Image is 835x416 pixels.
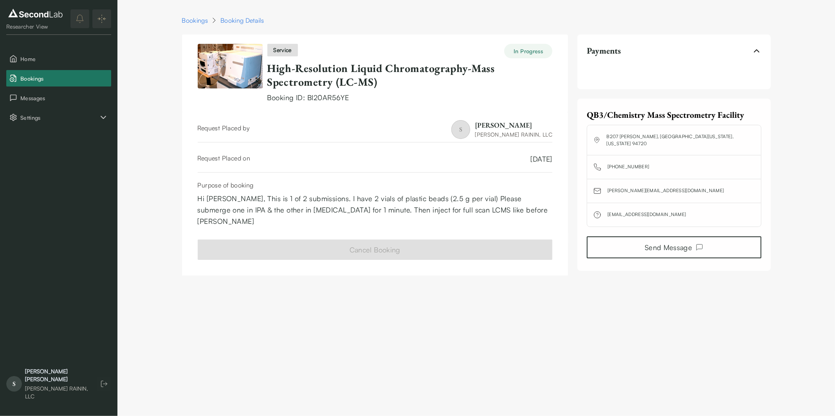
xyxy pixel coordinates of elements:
div: Purpose of booking [198,180,553,190]
button: Payments [587,41,761,61]
span: S [451,120,470,139]
div: [PERSON_NAME] [475,120,552,130]
a: S[PERSON_NAME][PERSON_NAME] RAININ, LLC [451,120,552,139]
span: Messages [20,94,108,102]
button: Messages [6,90,111,106]
div: Hi [PERSON_NAME], This is 1 of 2 submissions. I have 2 vials of plastic beads (2.5 g per vial) Pl... [198,193,553,227]
div: Payments [587,61,761,77]
a: [PERSON_NAME][EMAIL_ADDRESS][DOMAIN_NAME] [608,187,724,195]
button: Home [6,50,111,67]
div: Booking ID: [267,92,553,103]
a: [EMAIL_ADDRESS][DOMAIN_NAME] [608,211,686,219]
a: Bookings [182,16,208,25]
div: Booking Details [220,16,264,25]
div: In Progress [504,44,552,58]
a: High-Resolution Liquid Chromatography-Mass Spectrometry (LC-MS) [267,61,495,89]
button: Expand/Collapse sidebar [92,9,111,28]
span: [DATE] [530,153,552,165]
div: [PERSON_NAME] RAININ, LLC [475,130,552,139]
div: High-Resolution Liquid Chromatography-Mass Spectrometry (LC-MS) [267,61,553,89]
span: QB3/Chemistry Mass Spectrometry Facility [587,109,744,121]
a: B207 [PERSON_NAME], [GEOGRAPHIC_DATA][US_STATE], [US_STATE] 94720 [607,133,755,147]
span: Bookings [20,74,108,83]
a: Send Message [587,236,761,258]
div: Settings sub items [6,109,111,126]
div: service [267,44,298,56]
button: Settings [6,109,111,126]
span: BI20AR56YE [307,93,349,102]
span: Payments [587,45,621,56]
button: Bookings [6,70,111,86]
a: View item [198,44,263,103]
span: Settings [20,113,99,122]
div: Request Placed on [198,153,251,165]
button: notifications [70,9,89,28]
a: [PHONE_NUMBER] [608,163,649,171]
span: Home [20,55,108,63]
div: Researcher View [6,23,65,31]
div: Request Placed by [198,123,250,139]
img: logo [6,7,65,20]
img: High-Resolution Liquid Chromatography-Mass Spectrometry (LC-MS) [198,44,263,88]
